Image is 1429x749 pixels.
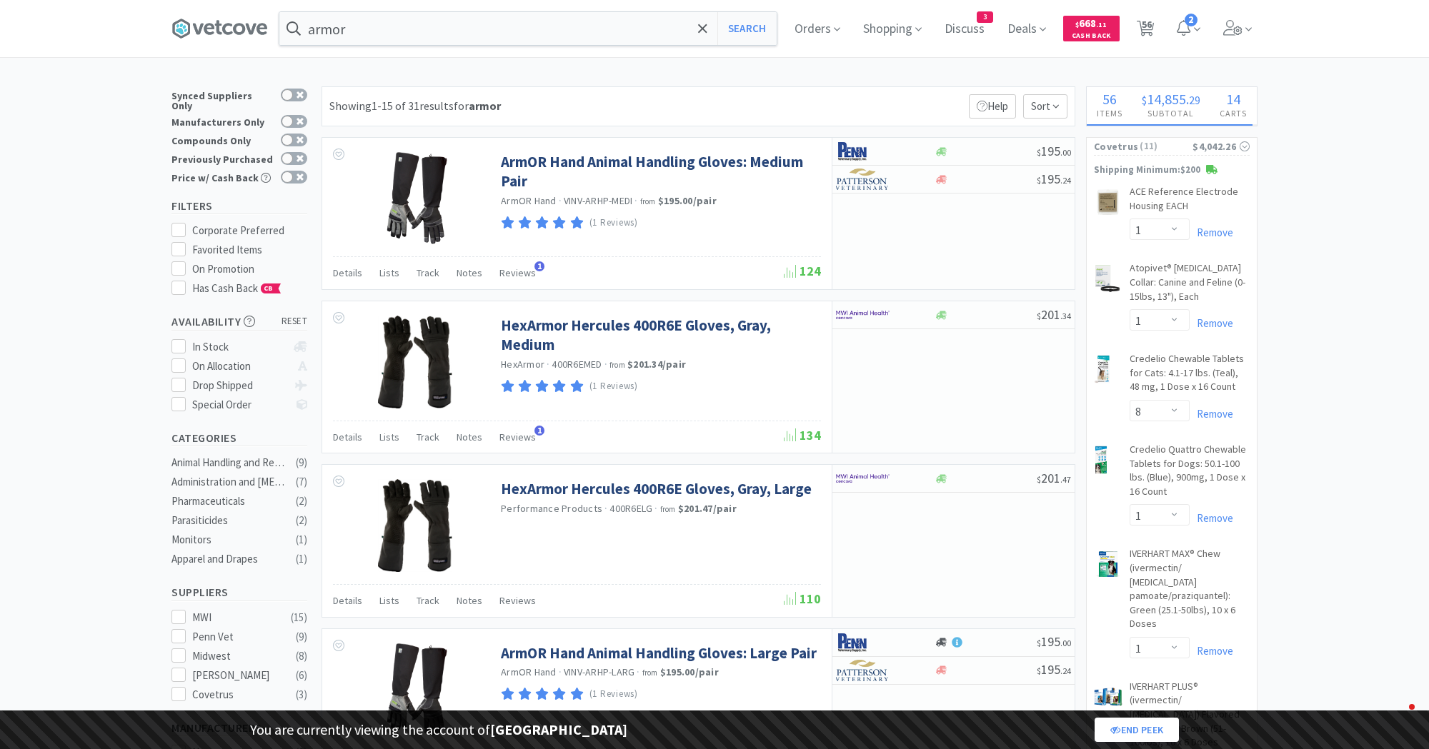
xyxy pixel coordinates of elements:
h4: Items [1087,106,1132,120]
div: ( 1 ) [296,531,307,548]
img: eec9dae82df94063abc5dd067415c917_544088.png [1094,264,1121,293]
a: Performance Products [501,502,602,515]
div: Pharmaceuticals [171,493,287,510]
div: ( 2 ) [296,493,307,510]
div: Compounds Only [171,134,274,146]
p: Help [969,94,1016,119]
h5: Filters [171,198,307,214]
span: Details [333,431,362,443]
a: Remove [1190,226,1233,239]
h4: Subtotal [1132,106,1210,120]
input: Search by item, sku, manufacturer, ingredient, size... [279,12,777,45]
span: · [559,665,562,678]
img: e1133ece90fa4a959c5ae41b0808c578_9.png [836,141,890,162]
img: 868b877fb8c74fc48728056354f79e3c_777170.png [1094,446,1108,474]
span: 195 [1037,633,1071,650]
span: CB [262,284,276,293]
a: Remove [1190,511,1233,525]
span: Details [333,594,362,607]
span: · [604,502,607,515]
span: 14,855 [1147,90,1186,108]
span: for [454,99,501,113]
h5: Categories [171,430,307,446]
span: 400R6EMED [552,358,602,371]
img: 8a8b543f37fc4013bf5c5bdffe106f0c_39425.png [1094,188,1121,216]
span: . 00 [1060,147,1071,158]
span: Track [417,266,439,279]
span: 56 [1102,90,1117,108]
span: Reviews [499,594,536,607]
div: Midwest [192,648,281,665]
strong: [GEOGRAPHIC_DATA] [490,720,627,738]
span: Reviews [499,266,536,279]
div: Price w/ Cash Back [171,171,274,183]
h5: Suppliers [171,584,307,600]
div: Drop Shipped [192,377,287,394]
div: Apparel and Drapes [171,551,287,568]
span: Details [333,266,362,279]
span: 134 [784,427,821,443]
div: Favorited Items [192,241,308,258]
button: Search [717,12,777,45]
img: f5e969b455434c6296c6d81ef179fa71_3.png [836,169,890,190]
p: (1 Reviews) [589,687,638,702]
a: Remove [1190,316,1233,330]
div: Manufacturers Only [171,115,274,127]
strong: armor [469,99,501,113]
div: Animal Handling and Restraints [171,454,287,471]
span: Notes [457,266,482,279]
div: Administration and [MEDICAL_DATA] [171,473,287,491]
a: Remove [1190,407,1233,421]
div: Parasiticides [171,512,287,529]
span: Covetrus [1094,139,1138,154]
span: 201 [1037,306,1071,323]
span: 195 [1037,143,1071,159]
a: HexArmor Hercules 400R6E Gloves, Gray, Large [501,479,812,498]
span: · [654,502,657,515]
span: 124 [784,263,821,279]
span: Lists [379,266,399,279]
a: ArmOR Hand Animal Handling Gloves: Large Pair [501,643,817,663]
div: Showing 1-15 of 31 results [329,97,501,116]
span: from [642,668,658,678]
span: 110 [784,590,821,607]
span: · [604,358,607,371]
span: $ [1037,311,1041,321]
div: ( 9 ) [296,628,307,645]
a: Credelio Chewable Tablets for Cats: 4.1-17 lbs. (Teal), 48 mg, 1 Dose x 16 Count [1130,352,1250,400]
span: from [660,504,676,514]
span: VINV-ARHP-MEDI [564,194,633,207]
a: End Peek [1095,718,1179,742]
span: VINV-ARHP-LARG [564,665,635,678]
div: In Stock [192,338,287,356]
span: . 24 [1060,665,1071,676]
h5: Availability [171,313,307,330]
img: 0ffaffecb0634d308ba2a78960c4eed8_637775.png [378,479,452,572]
span: Cash Back [1072,32,1111,41]
div: ( 8 ) [296,648,307,665]
strong: $195.00 / pair [660,665,719,678]
img: f6b2451649754179b5b4e0c70c3f7cb0_2.png [836,468,890,489]
span: from [609,360,625,370]
div: Synced Suppliers Only [171,89,274,111]
div: ( 1 ) [296,551,307,568]
span: 14 [1226,90,1240,108]
a: IVERHART MAX® Chew (ivermectin/ [MEDICAL_DATA] pamoate/praziquantel): Green (25.1-50lbs), 10 x 6 ... [1130,547,1250,637]
a: ArmOR Hand [501,194,557,207]
a: ArmOR Hand [501,665,557,678]
div: . [1132,92,1210,106]
a: $668.11Cash Back [1063,9,1120,48]
strong: $201.47 / pair [678,502,737,515]
a: HexArmor Hercules 400R6E Gloves, Gray, Medium [501,316,817,355]
span: . 00 [1060,638,1071,648]
img: 0d438ada7fe84402947888c594a08568_264449.png [1094,550,1122,578]
img: 3e0cc2b4d7e84e85b079c938004af94e_370888.png [369,643,462,736]
div: Penn Vet [192,628,281,645]
span: · [559,194,562,207]
div: Special Order [192,396,287,413]
a: HexArmor [501,358,544,371]
img: 7220d567ea3747d4a47ed9a587d8aa96_416228.png [1094,355,1111,383]
span: · [547,358,549,371]
span: 201 [1037,470,1071,486]
a: 56 [1131,24,1160,37]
